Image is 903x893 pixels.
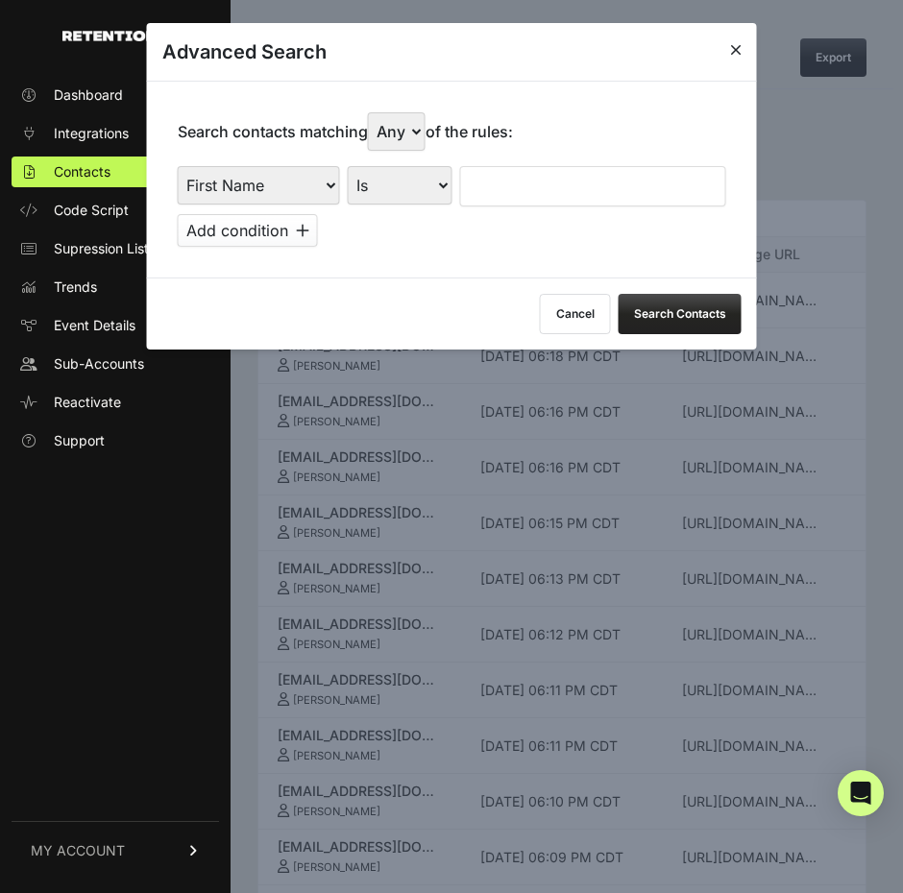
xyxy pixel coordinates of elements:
[54,393,121,412] span: Reactivate
[12,233,219,264] a: Supression Lists
[12,387,219,418] a: Reactivate
[838,770,884,816] div: Open Intercom Messenger
[12,118,219,149] a: Integrations
[54,278,97,297] span: Trends
[62,31,171,41] img: Retention.com
[54,316,135,335] span: Event Details
[54,239,156,258] span: Supression Lists
[619,294,742,334] button: Search Contacts
[178,214,318,247] button: Add condition
[540,294,611,334] button: Cancel
[12,310,219,341] a: Event Details
[54,124,129,143] span: Integrations
[12,349,219,379] a: Sub-Accounts
[54,201,129,220] span: Code Script
[12,80,219,110] a: Dashboard
[12,195,219,226] a: Code Script
[12,425,219,456] a: Support
[31,841,125,860] span: MY ACCOUNT
[12,272,219,302] a: Trends
[12,821,219,880] a: MY ACCOUNT
[54,85,123,105] span: Dashboard
[54,431,105,450] span: Support
[12,157,219,187] a: Contacts
[178,112,513,151] p: Search contacts matching of the rules:
[54,354,144,374] span: Sub-Accounts
[162,38,327,65] h3: Advanced Search
[54,162,110,181] span: Contacts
